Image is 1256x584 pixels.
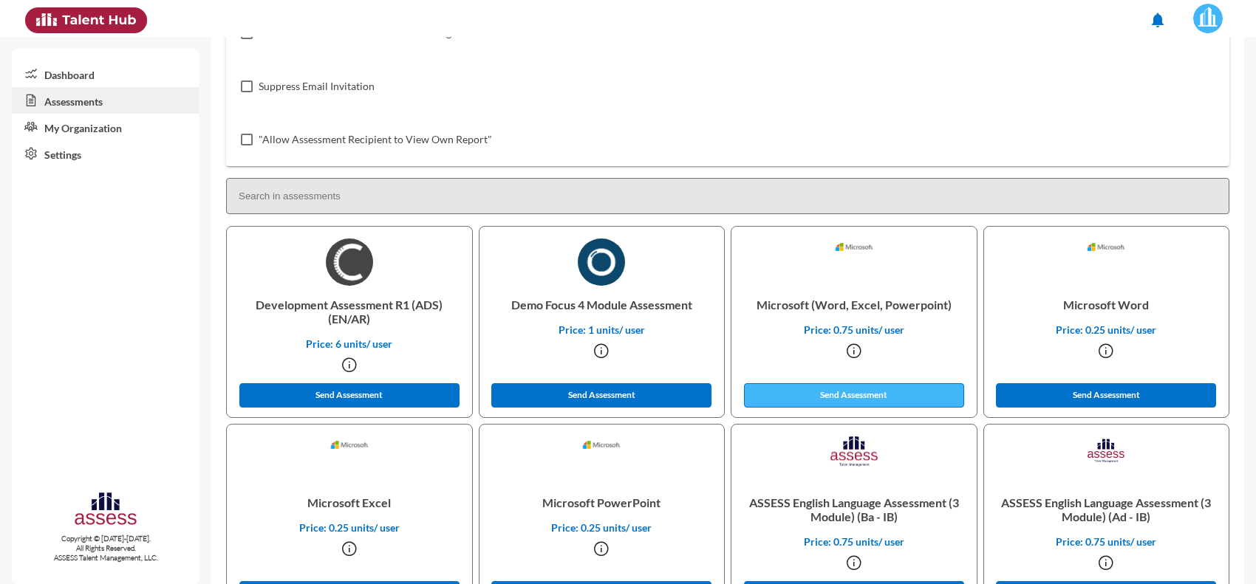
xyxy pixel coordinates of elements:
[239,521,460,534] p: Price: 0.25 units/ user
[239,383,460,408] button: Send Assessment
[12,534,199,563] p: Copyright © [DATE]-[DATE]. All Rights Reserved. ASSESS Talent Management, LLC.
[743,535,965,548] p: Price: 0.75 units/ user
[996,383,1216,408] button: Send Assessment
[12,114,199,140] a: My Organization
[743,484,965,535] p: ASSESS English Language Assessment (3 Module) (Ba - IB)
[744,383,964,408] button: Send Assessment
[12,87,199,114] a: Assessments
[996,286,1218,323] p: Microsoft Word
[73,490,139,531] img: assesscompany-logo.png
[996,535,1218,548] p: Price: 0.75 units/ user
[239,484,460,521] p: Microsoft Excel
[491,286,713,323] p: Demo Focus 4 Module Assessment
[996,484,1218,535] p: ASSESS English Language Assessment (3 Module) (Ad - IB)
[743,286,965,323] p: Microsoft (Word, Excel, Powerpoint)
[491,323,713,336] p: Price: 1 units/ user
[259,131,492,148] span: "Allow Assessment Recipient to View Own Report"
[491,484,713,521] p: Microsoft PowerPoint
[996,323,1218,336] p: Price: 0.25 units/ user
[491,383,711,408] button: Send Assessment
[1149,11,1167,29] mat-icon: notifications
[226,178,1229,214] input: Search in assessments
[259,78,375,95] span: Suppress Email Invitation
[239,286,460,337] p: Development Assessment R1 (ADS) (EN/AR)
[12,61,199,87] a: Dashboard
[743,323,965,336] p: Price: 0.75 units/ user
[491,521,713,534] p: Price: 0.25 units/ user
[12,140,199,167] a: Settings
[239,337,460,350] p: Price: 6 units/ user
